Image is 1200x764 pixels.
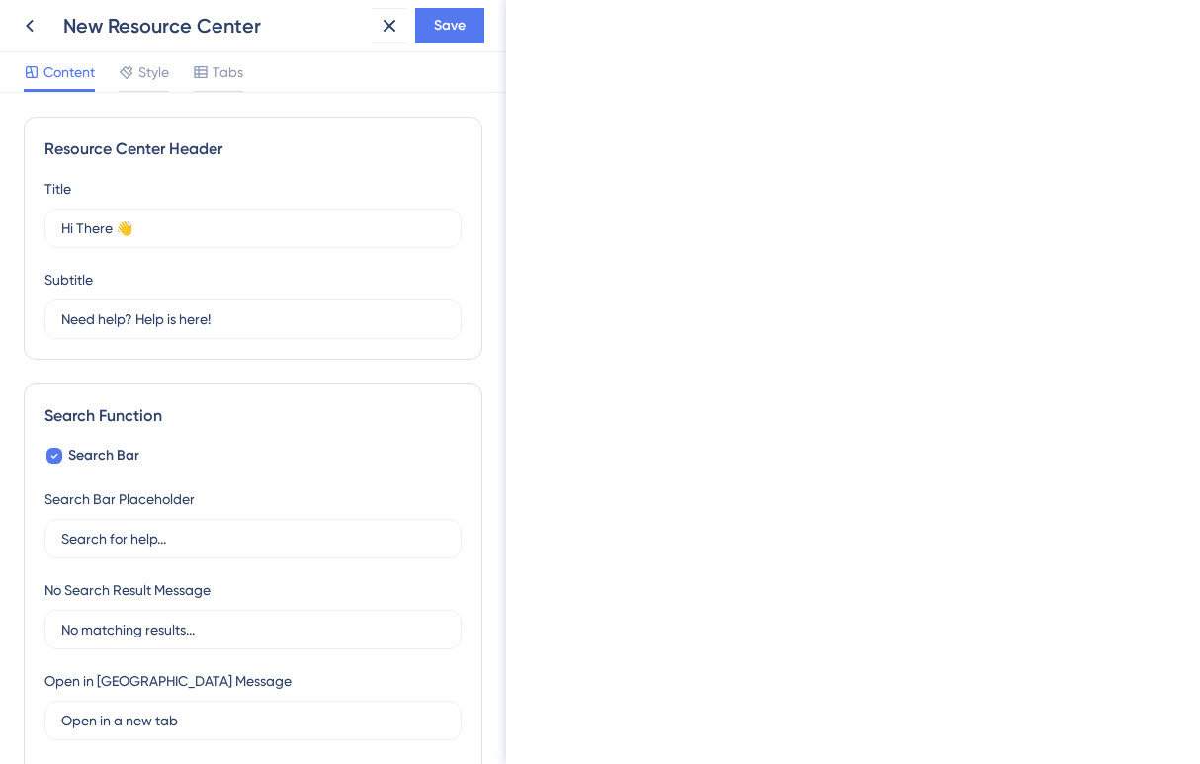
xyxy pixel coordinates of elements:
[44,404,462,428] div: Search Function
[213,60,243,84] span: Tabs
[44,268,93,292] div: Subtitle
[61,619,445,640] input: No matching results...
[434,14,466,38] span: Save
[44,177,71,201] div: Title
[44,669,292,693] div: Open in [GEOGRAPHIC_DATA] Message
[61,528,445,550] input: Search for help...
[43,60,95,84] span: Content
[44,137,462,161] div: Resource Center Header
[44,578,211,602] div: No Search Result Message
[415,8,484,43] button: Save
[138,60,169,84] span: Style
[61,217,445,239] input: Title
[61,710,445,731] input: Open in a new tab
[63,12,364,40] div: New Resource Center
[44,487,195,511] div: Search Bar Placeholder
[61,308,445,330] input: Description
[68,444,139,467] span: Search Bar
